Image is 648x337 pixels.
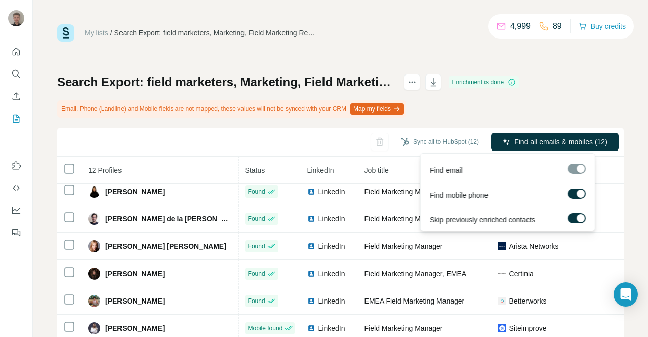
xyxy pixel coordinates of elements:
img: company-logo [498,324,506,332]
button: Map my fields [350,103,404,115]
img: Avatar [8,10,24,26]
img: Avatar [88,185,100,198]
span: Job title [364,166,389,174]
span: LinkedIn [318,323,345,333]
img: Avatar [88,268,100,280]
div: Enrichment is done [449,76,519,88]
span: Status [245,166,265,174]
img: LinkedIn logo [307,188,315,196]
span: Found [248,296,265,306]
button: Search [8,65,24,83]
button: Use Surfe API [8,179,24,197]
span: Siteimprove [509,323,547,333]
a: My lists [85,29,108,37]
img: company-logo [498,273,506,275]
img: LinkedIn logo [307,242,315,250]
img: Surfe Logo [57,24,74,42]
p: 89 [553,20,562,32]
span: Mobile found [248,324,283,333]
span: LinkedIn [318,241,345,251]
button: Use Surfe on LinkedIn [8,157,24,175]
span: LinkedIn [318,214,345,224]
span: Skip previously enriched contacts [430,215,535,225]
h1: Search Export: field marketers, Marketing, Field Marketing Representative, Field Marketing Manage... [57,74,395,90]
span: [PERSON_NAME] [105,296,165,306]
img: company-logo [498,242,506,250]
li: / [110,28,112,38]
button: Find all emails & mobiles (12) [491,133,619,151]
span: LinkedIn [318,186,345,197]
span: Found [248,187,265,196]
span: Field Marketing Manager, UKI/EMEA [364,215,480,223]
span: Field Marketing Manager [364,324,443,332]
button: Dashboard [8,201,24,219]
div: Email, Phone (Landline) and Mobile fields are not mapped, these values will not be synced with yo... [57,100,406,118]
img: LinkedIn logo [307,270,315,278]
span: LinkedIn [318,269,345,279]
button: Sync all to HubSpot (12) [394,134,486,149]
span: [PERSON_NAME] [105,323,165,333]
span: [PERSON_NAME] de la [PERSON_NAME] [105,214,232,224]
img: LinkedIn logo [307,324,315,332]
img: LinkedIn logo [307,297,315,305]
span: EMEA Field Marketing Manager [364,297,465,305]
span: Found [248,242,265,251]
button: Enrich CSV [8,87,24,105]
img: Avatar [88,295,100,307]
span: Arista Networks [509,241,559,251]
div: Open Intercom Messenger [614,282,638,307]
span: [PERSON_NAME] [105,186,165,197]
span: LinkedIn [318,296,345,306]
button: Quick start [8,43,24,61]
img: LinkedIn logo [307,215,315,223]
button: My lists [8,109,24,128]
button: actions [404,74,420,90]
img: Avatar [88,240,100,252]
span: Betterworks [509,296,547,306]
span: Field Marketing Manager, EMEA [364,270,467,278]
span: Field Marketing Manager [364,242,443,250]
img: Avatar [88,322,100,334]
button: Feedback [8,223,24,242]
span: [PERSON_NAME] [PERSON_NAME] [105,241,226,251]
span: Field Marketing Manager [364,188,443,196]
span: [PERSON_NAME] [105,269,165,279]
span: 12 Profiles [88,166,121,174]
span: Find email [430,165,463,175]
p: 4,999 [510,20,531,32]
span: Find mobile phone [430,190,488,200]
span: Find all emails & mobiles (12) [514,137,607,147]
span: LinkedIn [307,166,334,174]
img: Avatar [88,213,100,225]
span: Found [248,214,265,223]
span: Found [248,269,265,278]
span: Certinia [509,269,534,279]
button: Buy credits [579,19,626,33]
img: company-logo [498,297,506,305]
div: Search Export: field marketers, Marketing, Field Marketing Representative, Field Marketing Manage... [114,28,317,38]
